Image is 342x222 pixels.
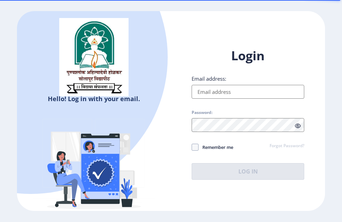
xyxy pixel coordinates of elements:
[270,143,304,149] a: Forgot Password?
[192,85,304,99] input: Email address
[192,163,304,180] button: Log In
[192,47,304,64] h1: Login
[192,110,212,115] label: Password:
[192,75,226,82] label: Email address:
[59,18,129,96] img: sulogo.png
[199,143,233,151] span: Remember me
